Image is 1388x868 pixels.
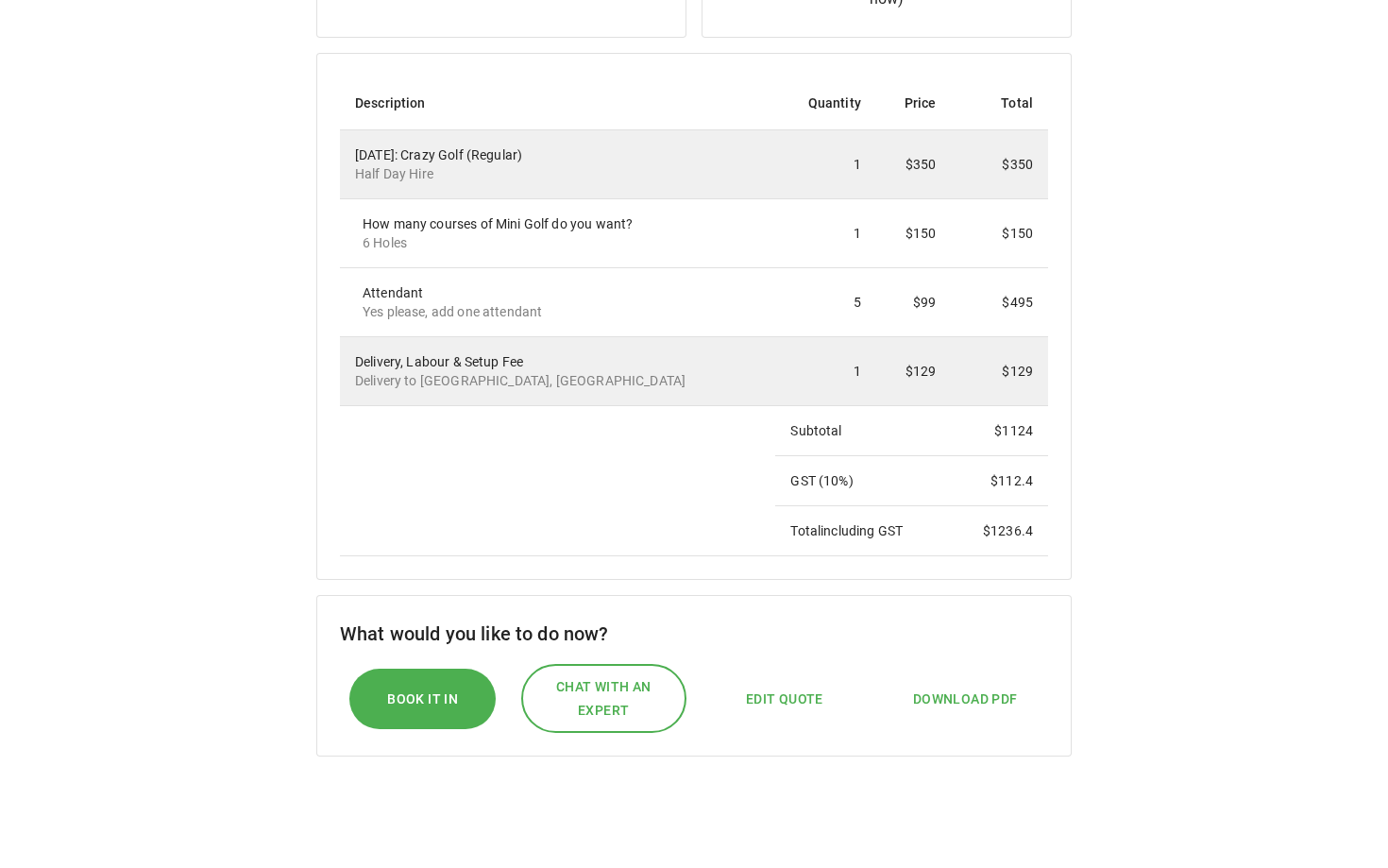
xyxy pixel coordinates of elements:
td: $129 [876,337,951,406]
th: Description [340,77,775,130]
h6: What would you like to do now? [340,619,1048,649]
td: $150 [951,199,1048,268]
td: 1 [775,337,875,406]
td: Total including GST [775,506,951,556]
div: [DATE]: Crazy Golf (Regular) [355,145,760,183]
div: How many courses of Mini Golf do you want? [363,214,760,252]
td: $ 1236.4 [951,506,1048,556]
td: $150 [876,199,951,268]
span: Download PDF [913,688,1018,711]
span: Book it In [386,687,460,711]
p: Half Day Hire [355,164,760,183]
td: 1 [775,199,875,268]
td: $ 112.4 [951,456,1048,506]
td: $99 [876,268,951,337]
th: Quantity [775,77,875,130]
button: Download PDF [894,678,1037,721]
td: $495 [951,268,1048,337]
div: Delivery, Labour & Setup Fee [355,352,760,390]
div: Attendant [363,283,760,321]
button: Chat with an expert [521,664,687,733]
th: Price [876,77,951,130]
span: Edit Quote [746,688,823,711]
td: $ 1124 [951,406,1048,456]
p: 6 Holes [363,233,760,252]
button: Edit Quote [727,678,842,721]
p: Delivery to [GEOGRAPHIC_DATA], [GEOGRAPHIC_DATA] [355,371,760,390]
button: Book it In [347,667,499,730]
td: Subtotal [775,406,951,456]
th: Total [951,77,1048,130]
p: Yes please, add one attendant [363,302,760,321]
td: $350 [951,130,1048,199]
td: $350 [876,130,951,199]
td: GST ( 10 %) [775,456,951,506]
td: 5 [775,268,875,337]
span: Chat with an expert [542,675,667,722]
td: 1 [775,130,875,199]
td: $129 [951,337,1048,406]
